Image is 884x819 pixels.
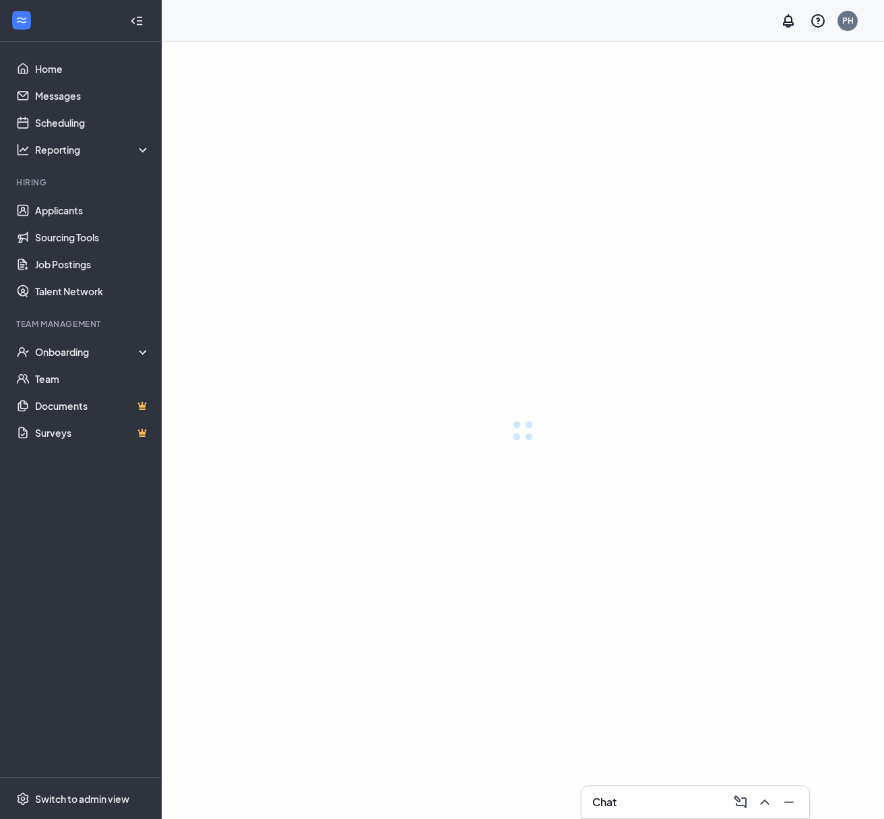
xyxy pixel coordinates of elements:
[35,82,150,109] a: Messages
[777,791,798,813] button: Minimize
[35,251,150,278] a: Job Postings
[15,13,28,27] svg: WorkstreamLogo
[16,177,148,188] div: Hiring
[35,143,151,156] div: Reporting
[35,55,150,82] a: Home
[35,224,150,251] a: Sourcing Tools
[592,795,617,810] h3: Chat
[753,791,774,813] button: ChevronUp
[16,143,30,156] svg: Analysis
[728,791,750,813] button: ComposeMessage
[35,792,129,806] div: Switch to admin view
[16,792,30,806] svg: Settings
[842,15,854,26] div: PH
[732,794,749,810] svg: ComposeMessage
[35,278,150,305] a: Talent Network
[35,392,150,419] a: DocumentsCrown
[130,14,144,28] svg: Collapse
[780,13,796,29] svg: Notifications
[810,13,826,29] svg: QuestionInfo
[35,365,150,392] a: Team
[16,345,30,359] svg: UserCheck
[35,345,151,359] div: Onboarding
[35,197,150,224] a: Applicants
[757,794,773,810] svg: ChevronUp
[35,109,150,136] a: Scheduling
[35,419,150,446] a: SurveysCrown
[781,794,797,810] svg: Minimize
[16,318,148,330] div: Team Management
